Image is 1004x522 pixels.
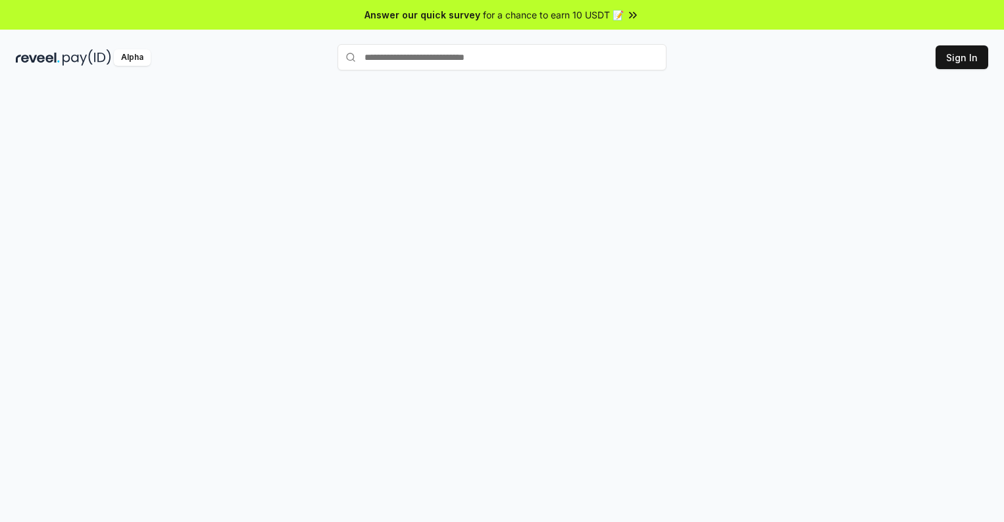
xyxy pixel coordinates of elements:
[16,49,60,66] img: reveel_dark
[364,8,480,22] span: Answer our quick survey
[114,49,151,66] div: Alpha
[63,49,111,66] img: pay_id
[936,45,988,69] button: Sign In
[483,8,624,22] span: for a chance to earn 10 USDT 📝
